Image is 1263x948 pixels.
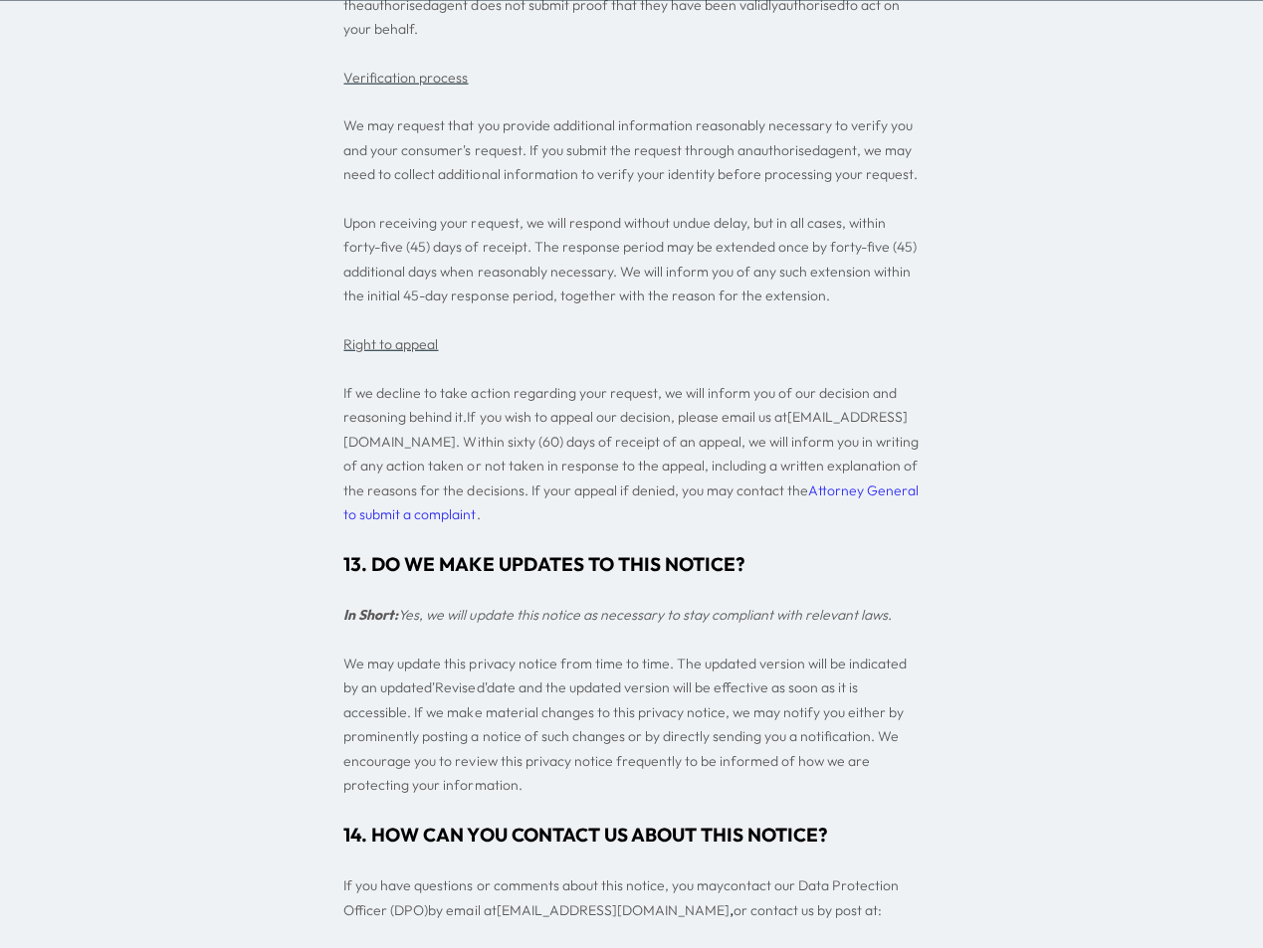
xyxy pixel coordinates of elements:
bdt: [EMAIL_ADDRESS][DOMAIN_NAME] [496,901,729,919]
span: Upon receiving your request, we will respond without undue delay, but in all cases, within forty-... [343,214,916,305]
span: . [476,505,480,523]
bdt: [EMAIL_ADDRESS][DOMAIN_NAME] [343,408,907,451]
span: or contact us by post at: [733,901,881,919]
span: 13. DO WE MAKE UPDATES TO THIS NOTICE? [343,552,743,576]
strong: In Short: [343,606,398,624]
span: We may update this privacy notice from time to time. The updated version will be indicated by an ... [343,655,906,795]
div: , [343,872,919,921]
span: Right to appeal [343,335,438,353]
span: 14. HOW CAN YOU CONTACT US ABOUT THIS NOTICE? [343,823,826,847]
span: If you wish to appeal our decision, please email us at . Within sixty (60) days of receipt of an ... [343,408,918,499]
em: Yes, we will update this notice as necessary to stay compliant with relevant laws. [343,606,891,624]
span: We may request that you provide additional information reasonably necessary to verify you and you... [343,116,917,183]
span: If you have questions or comments about this notice, you may contact our Data Protection Officer ... [343,876,898,919]
span: by email at [428,901,496,919]
span: Verification process [343,69,468,87]
span: If we decline to take action regarding your request, we will inform you of our decision and reaso... [343,384,896,427]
